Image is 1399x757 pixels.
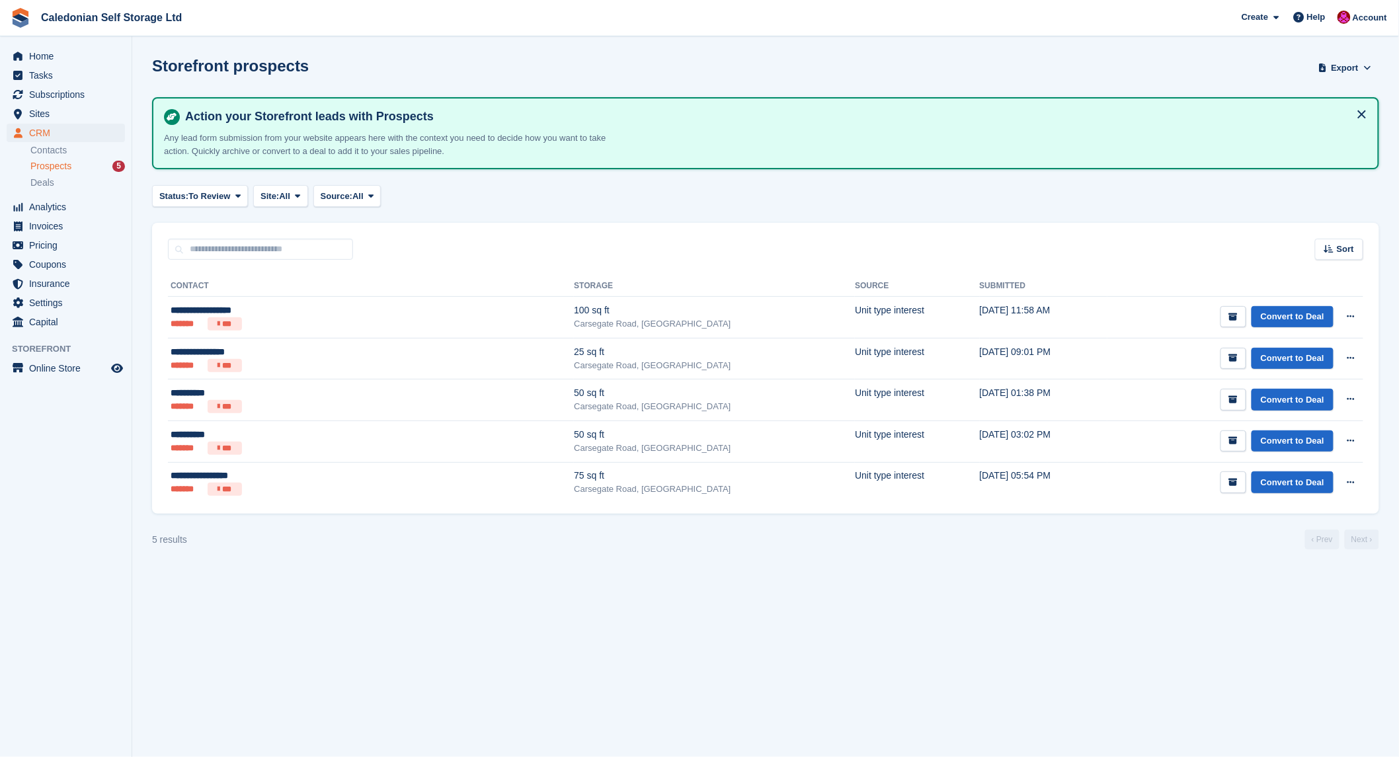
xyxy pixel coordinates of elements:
[152,185,248,207] button: Status: To Review
[855,297,979,339] td: Unit type interest
[29,47,108,65] span: Home
[574,345,855,359] div: 25 sq ft
[980,276,1107,297] th: Submitted
[188,190,230,203] span: To Review
[7,198,125,216] a: menu
[180,109,1367,124] h4: Action your Storefront leads with Prospects
[1353,11,1387,24] span: Account
[1252,389,1334,411] a: Convert to Deal
[260,190,279,203] span: Site:
[29,66,108,85] span: Tasks
[279,190,290,203] span: All
[321,190,352,203] span: Source:
[7,359,125,378] a: menu
[855,338,979,379] td: Unit type interest
[7,255,125,274] a: menu
[7,274,125,293] a: menu
[1252,430,1334,452] a: Convert to Deal
[1307,11,1326,24] span: Help
[29,359,108,378] span: Online Store
[1302,530,1382,549] nav: Page
[7,217,125,235] a: menu
[12,342,132,356] span: Storefront
[11,8,30,28] img: stora-icon-8386f47178a22dfd0bd8f6a31ec36ba5ce8667c1dd55bd0f319d3a0aa187defe.svg
[855,462,979,503] td: Unit type interest
[574,428,855,442] div: 50 sq ft
[29,236,108,255] span: Pricing
[30,176,125,190] a: Deals
[7,236,125,255] a: menu
[352,190,364,203] span: All
[574,276,855,297] th: Storage
[574,400,855,413] div: Carsegate Road, [GEOGRAPHIC_DATA]
[574,442,855,455] div: Carsegate Road, [GEOGRAPHIC_DATA]
[980,379,1107,421] td: [DATE] 01:38 PM
[159,190,188,203] span: Status:
[574,317,855,331] div: Carsegate Road, [GEOGRAPHIC_DATA]
[1252,306,1334,328] a: Convert to Deal
[7,104,125,123] a: menu
[164,132,627,157] p: Any lead form submission from your website appears here with the context you need to decide how y...
[855,379,979,421] td: Unit type interest
[30,144,125,157] a: Contacts
[112,161,125,172] div: 5
[574,359,855,372] div: Carsegate Road, [GEOGRAPHIC_DATA]
[29,255,108,274] span: Coupons
[1242,11,1268,24] span: Create
[29,198,108,216] span: Analytics
[29,104,108,123] span: Sites
[574,303,855,317] div: 100 sq ft
[1316,57,1374,79] button: Export
[7,313,125,331] a: menu
[1305,530,1339,549] a: Previous
[313,185,381,207] button: Source: All
[7,294,125,312] a: menu
[855,420,979,462] td: Unit type interest
[29,85,108,104] span: Subscriptions
[980,338,1107,379] td: [DATE] 09:01 PM
[152,57,309,75] h1: Storefront prospects
[980,420,1107,462] td: [DATE] 03:02 PM
[1338,11,1351,24] img: Donald Mathieson
[1337,243,1354,256] span: Sort
[855,276,979,297] th: Source
[29,294,108,312] span: Settings
[168,276,574,297] th: Contact
[152,533,187,547] div: 5 results
[253,185,308,207] button: Site: All
[30,160,71,173] span: Prospects
[30,159,125,173] a: Prospects 5
[29,217,108,235] span: Invoices
[29,313,108,331] span: Capital
[1252,471,1334,493] a: Convert to Deal
[574,386,855,400] div: 50 sq ft
[29,124,108,142] span: CRM
[1252,348,1334,370] a: Convert to Deal
[980,462,1107,503] td: [DATE] 05:54 PM
[1332,61,1359,75] span: Export
[574,483,855,496] div: Carsegate Road, [GEOGRAPHIC_DATA]
[1345,530,1379,549] a: Next
[980,297,1107,339] td: [DATE] 11:58 AM
[36,7,187,28] a: Caledonian Self Storage Ltd
[109,360,125,376] a: Preview store
[29,274,108,293] span: Insurance
[574,469,855,483] div: 75 sq ft
[7,47,125,65] a: menu
[7,85,125,104] a: menu
[7,124,125,142] a: menu
[30,177,54,189] span: Deals
[7,66,125,85] a: menu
